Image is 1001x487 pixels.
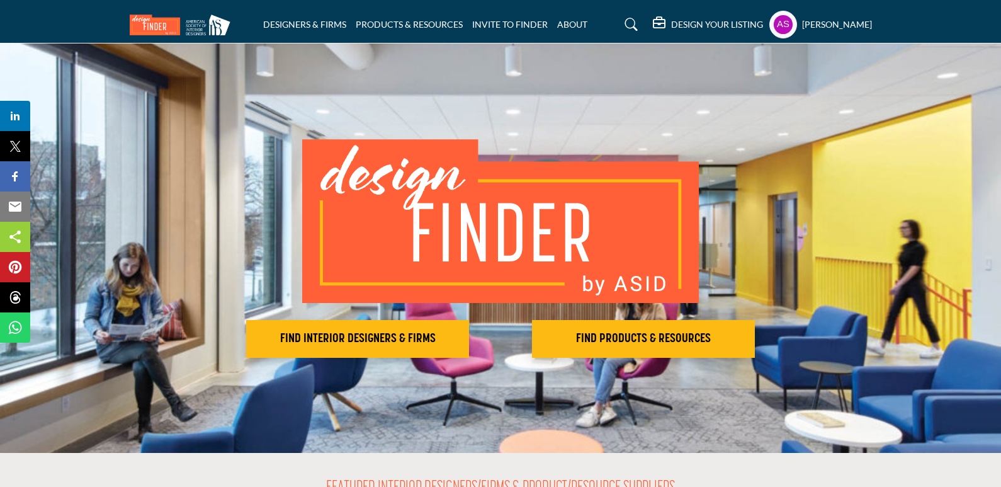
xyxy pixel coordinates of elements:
[613,14,646,35] a: Search
[472,19,548,30] a: INVITE TO FINDER
[557,19,587,30] a: ABOUT
[802,18,872,31] h5: [PERSON_NAME]
[356,19,463,30] a: PRODUCTS & RESOURCES
[263,19,346,30] a: DESIGNERS & FIRMS
[302,139,699,303] img: image
[246,320,469,358] button: FIND INTERIOR DESIGNERS & FIRMS
[532,320,755,358] button: FIND PRODUCTS & RESOURCES
[653,17,763,32] div: DESIGN YOUR LISTING
[769,11,797,38] button: Show hide supplier dropdown
[130,14,237,35] img: Site Logo
[250,331,465,347] h2: FIND INTERIOR DESIGNERS & FIRMS
[671,19,763,30] h5: DESIGN YOUR LISTING
[536,331,751,347] h2: FIND PRODUCTS & RESOURCES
